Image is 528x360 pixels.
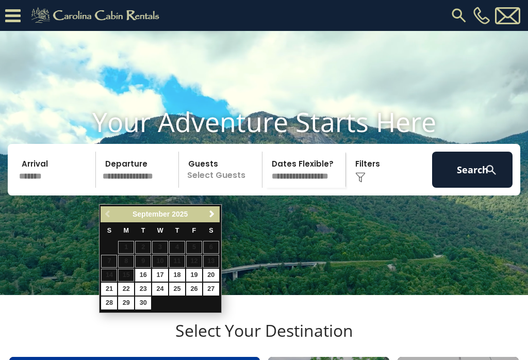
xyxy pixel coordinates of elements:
[206,208,219,221] a: Next
[355,172,366,183] img: filter--v1.png
[135,269,151,282] a: 16
[8,321,520,357] h3: Select Your Destination
[26,5,168,26] img: Khaki-logo.png
[186,283,202,296] a: 26
[182,152,262,188] p: Select Guests
[186,269,202,282] a: 19
[175,227,179,234] span: Thursday
[152,283,168,296] a: 24
[209,227,213,234] span: Saturday
[118,297,134,309] a: 29
[141,227,145,234] span: Tuesday
[8,106,520,138] h1: Your Adventure Starts Here
[101,283,117,296] a: 21
[118,283,134,296] a: 22
[172,210,188,218] span: 2025
[152,269,168,282] a: 17
[192,227,196,234] span: Friday
[101,297,117,309] a: 28
[432,152,513,188] button: Search
[485,163,498,176] img: search-regular-white.png
[135,283,151,296] a: 23
[203,283,219,296] a: 27
[471,7,492,24] a: [PHONE_NUMBER]
[157,227,163,234] span: Wednesday
[169,269,185,282] a: 18
[107,227,111,234] span: Sunday
[135,297,151,309] a: 30
[203,269,219,282] a: 20
[169,283,185,296] a: 25
[124,227,129,234] span: Monday
[133,210,170,218] span: September
[450,6,468,25] img: search-regular.svg
[208,210,216,218] span: Next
